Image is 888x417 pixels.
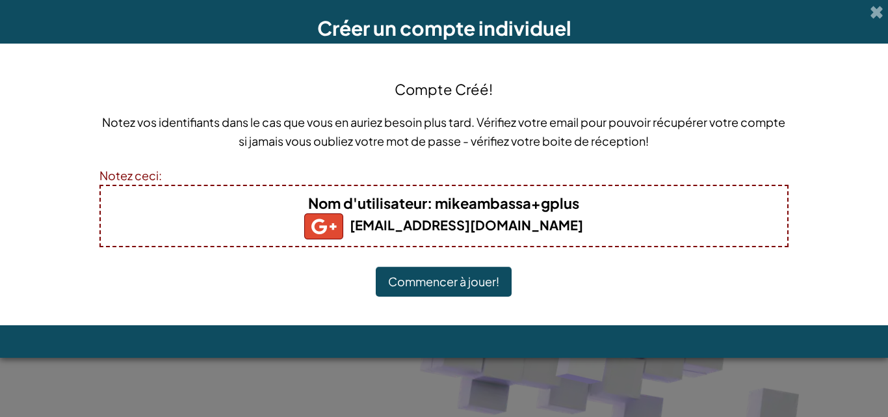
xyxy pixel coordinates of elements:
[308,194,579,212] b: : mikeambassa+gplus
[308,194,427,212] span: Nom d'utilisateur
[304,217,583,233] b: [EMAIL_ADDRESS][DOMAIN_NAME]
[395,79,493,100] h4: Compte Créé!
[376,267,512,297] button: Commencer à jouer!
[304,213,343,239] img: gplus_small.png
[99,113,789,150] p: Notez vos identifiants dans le cas que vous en auriez besoin plus tard. Vérifiez votre email pour...
[99,166,789,185] div: Notez ceci:
[317,16,571,40] span: Créer un compte individuel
